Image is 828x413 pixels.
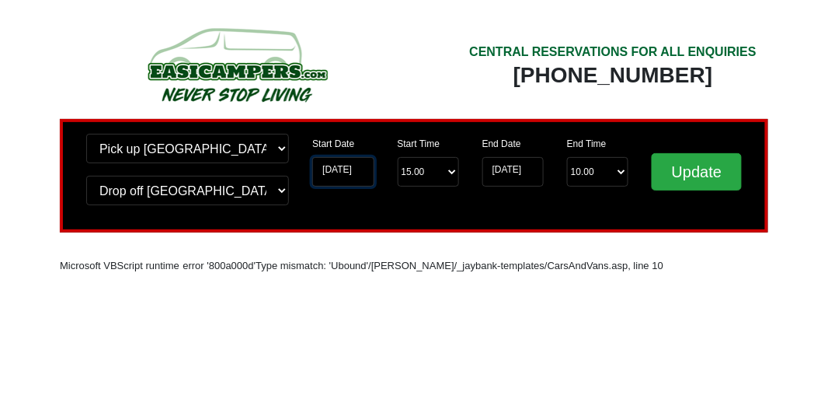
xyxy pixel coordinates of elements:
[469,43,757,61] div: CENTRAL RESERVATIONS FOR ALL ENQUIRIES
[652,153,742,191] input: Update
[482,157,544,187] input: Return Date
[183,260,256,271] font: error '800a000d'
[312,157,374,187] input: Start Date
[60,260,179,271] font: Microsoft VBScript runtime
[398,137,440,151] label: Start Time
[89,22,384,107] img: campers-checkout-logo.png
[567,137,607,151] label: End Time
[628,260,664,271] font: , line 10
[469,61,757,89] div: [PHONE_NUMBER]
[312,137,354,151] label: Start Date
[368,260,628,271] font: /[PERSON_NAME]/_jaybank-templates/CarsAndVans.asp
[482,137,521,151] label: End Date
[256,260,368,271] font: Type mismatch: 'Ubound'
